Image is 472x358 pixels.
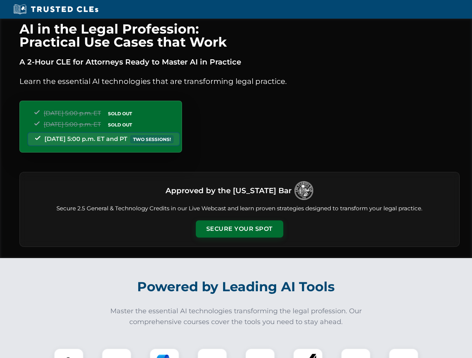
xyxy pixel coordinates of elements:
h1: AI in the Legal Profession: Practical Use Cases that Work [19,22,460,48]
p: A 2-Hour CLE for Attorneys Ready to Master AI in Practice [19,56,460,68]
span: [DATE] 5:00 p.m. ET [44,121,101,128]
span: SOLD OUT [105,121,135,129]
span: SOLD OUT [105,110,135,117]
h3: Approved by the [US_STATE] Bar [166,184,291,197]
button: Secure Your Spot [196,220,283,238]
img: Logo [294,181,313,200]
p: Learn the essential AI technologies that are transforming legal practice. [19,75,460,87]
img: Trusted CLEs [11,4,101,15]
p: Secure 2.5 General & Technology Credits in our Live Webcast and learn proven strategies designed ... [29,204,450,213]
p: Master the essential AI technologies transforming the legal profession. Our comprehensive courses... [105,306,367,327]
span: [DATE] 5:00 p.m. ET [44,110,101,117]
h2: Powered by Leading AI Tools [29,274,443,300]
